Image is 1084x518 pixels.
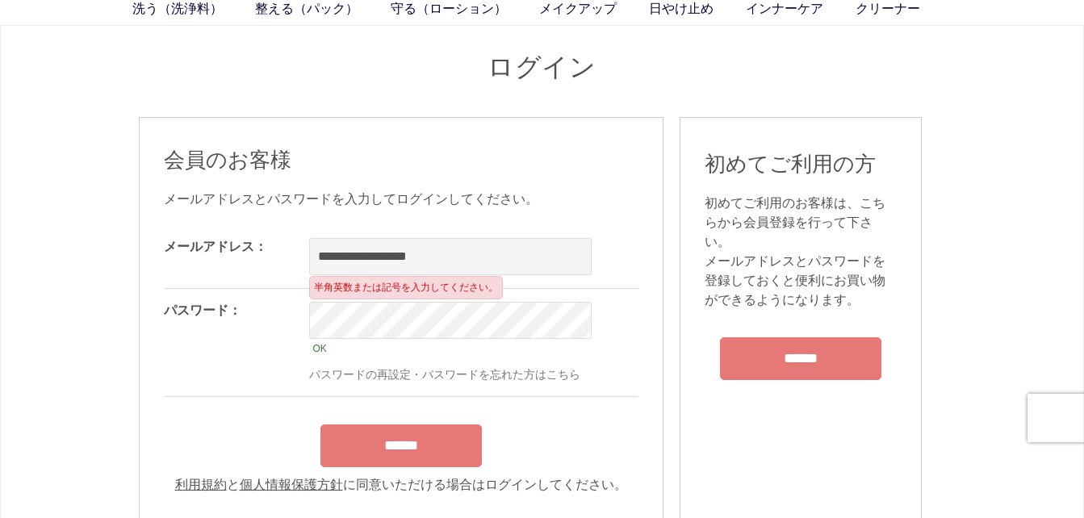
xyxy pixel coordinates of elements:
label: メールアドレス： [164,240,267,253]
span: 会員のお客様 [164,148,291,172]
div: 半角英数または記号を入力してください。 [309,276,503,299]
a: パスワードの再設定・パスワードを忘れた方はこちら [309,368,580,381]
div: 初めてご利用のお客様は、こちらから会員登録を行って下さい。 メールアドレスとパスワードを登録しておくと便利にお買い物ができるようになります。 [705,194,897,310]
div: OK [309,339,592,358]
span: 初めてご利用の方 [705,152,876,176]
div: と に同意いただける場合はログインしてください。 [164,475,638,495]
label: パスワード： [164,303,241,317]
a: 個人情報保護方針 [240,478,343,491]
h1: ログイン [139,50,946,85]
div: メールアドレスとパスワードを入力してログインしてください。 [164,190,638,209]
a: 利用規約 [175,478,227,491]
